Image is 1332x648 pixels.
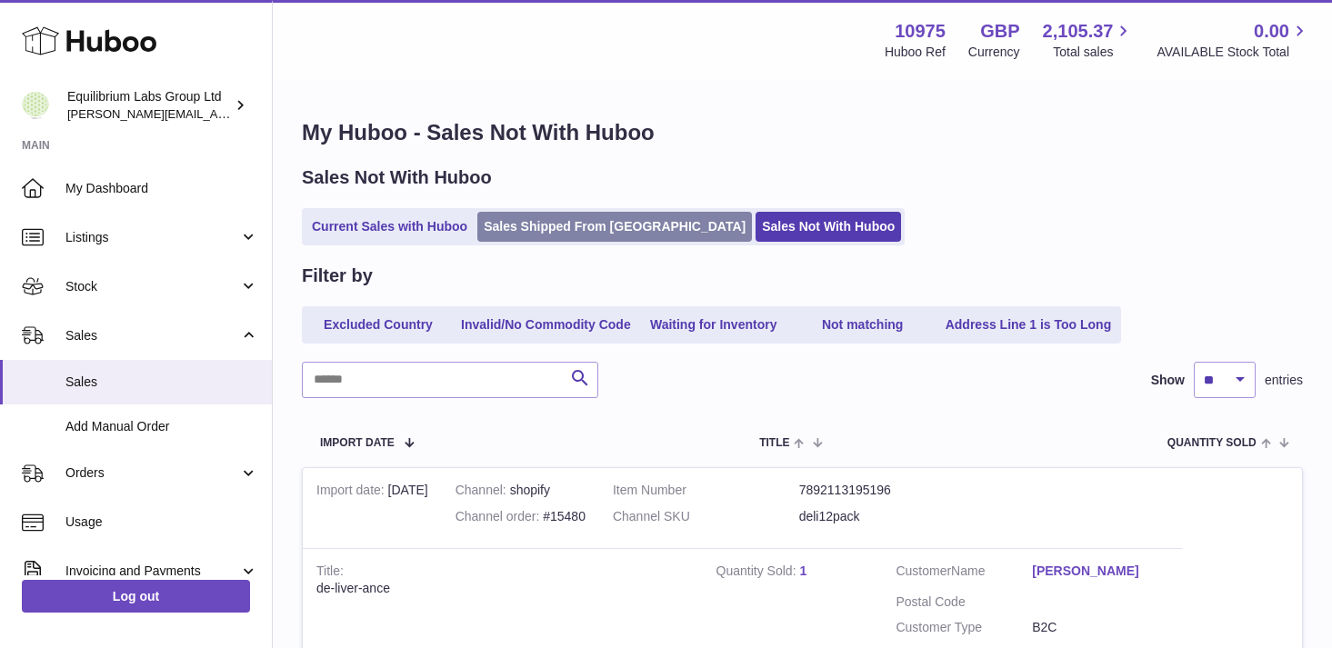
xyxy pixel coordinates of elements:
span: Customer [896,563,951,578]
a: Not matching [790,310,936,340]
strong: Import date [316,483,388,502]
a: Invalid/No Commodity Code [455,310,637,340]
span: Sales [65,374,258,391]
a: Waiting for Inventory [641,310,786,340]
span: [PERSON_NAME][EMAIL_ADDRESS][DOMAIN_NAME] [67,106,365,121]
td: [DATE] [303,468,442,548]
span: My Dashboard [65,180,258,197]
a: 1 [799,563,806,578]
span: Usage [65,513,258,531]
div: Equilibrium Labs Group Ltd [67,88,231,123]
h2: Filter by [302,264,373,288]
span: Add Manual Order [65,418,258,435]
strong: GBP [980,19,1019,44]
span: Listings [65,229,239,246]
div: de-liver-ance [316,580,689,597]
a: Log out [22,580,250,613]
a: Excluded Country [305,310,451,340]
a: Sales Not With Huboo [756,212,901,242]
span: Quantity Sold [1167,437,1257,449]
a: Sales Shipped From [GEOGRAPHIC_DATA] [477,212,752,242]
span: Import date [320,437,395,449]
a: Current Sales with Huboo [305,212,474,242]
span: Sales [65,327,239,344]
span: Stock [65,278,239,295]
span: Title [759,437,789,449]
img: h.woodrow@theliverclinic.com [22,92,49,119]
span: Invoicing and Payments [65,563,239,580]
a: 2,105.37 Total sales [1043,19,1135,61]
dd: B2C [1032,619,1168,636]
a: Address Line 1 is Too Long [939,310,1118,340]
span: Total sales [1053,44,1134,61]
a: 0.00 AVAILABLE Stock Total [1157,19,1310,61]
h1: My Huboo - Sales Not With Huboo [302,118,1303,147]
div: #15480 [456,508,586,525]
div: Huboo Ref [885,44,946,61]
label: Show [1151,372,1185,389]
strong: Title [316,563,344,583]
dt: Customer Type [896,619,1032,636]
dt: Channel SKU [613,508,799,525]
dt: Name [896,563,1032,584]
span: Orders [65,464,239,482]
h2: Sales Not With Huboo [302,165,492,190]
strong: Channel order [456,509,544,528]
span: entries [1265,372,1303,389]
div: Currency [968,44,1020,61]
strong: Channel [456,483,510,502]
dd: 7892113195196 [799,482,986,499]
span: 2,105.37 [1043,19,1114,44]
dd: deli12pack [799,508,986,525]
dt: Item Number [613,482,799,499]
dt: Postal Code [896,593,1032,611]
span: 0.00 [1254,19,1289,44]
div: shopify [456,482,586,499]
strong: Quantity Sold [716,563,800,583]
strong: 10975 [895,19,946,44]
a: [PERSON_NAME] [1032,563,1168,580]
span: AVAILABLE Stock Total [1157,44,1310,61]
